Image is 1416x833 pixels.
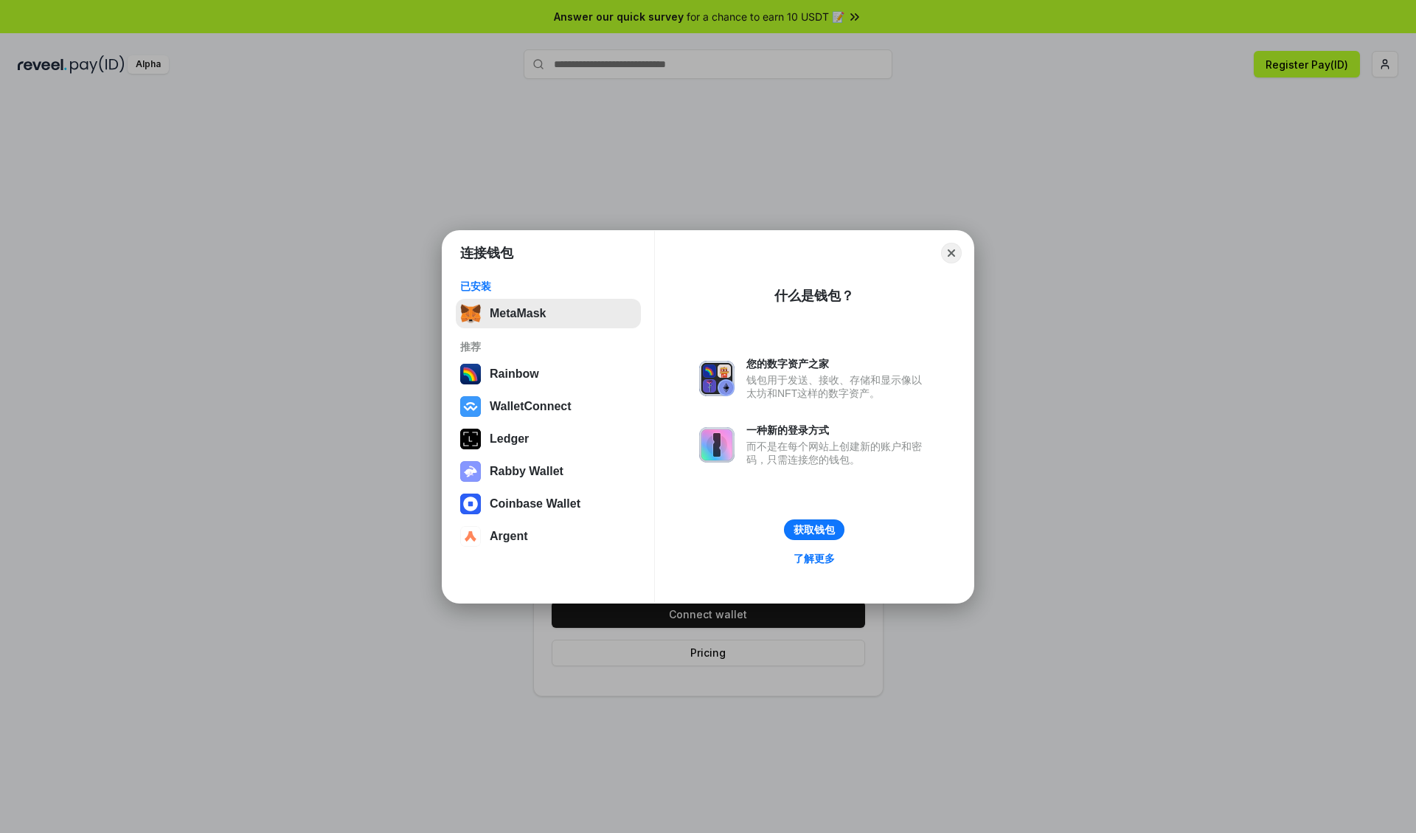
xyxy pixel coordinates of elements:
[460,364,481,384] img: svg+xml,%3Csvg%20width%3D%22120%22%20height%3D%22120%22%20viewBox%3D%220%200%20120%20120%22%20fil...
[460,494,481,514] img: svg+xml,%3Csvg%20width%3D%2228%22%20height%3D%2228%22%20viewBox%3D%220%200%2028%2028%22%20fill%3D...
[699,361,735,396] img: svg+xml,%3Csvg%20xmlns%3D%22http%3A%2F%2Fwww.w3.org%2F2000%2Fsvg%22%20fill%3D%22none%22%20viewBox...
[490,465,563,478] div: Rabby Wallet
[456,457,641,486] button: Rabby Wallet
[794,523,835,536] div: 获取钱包
[699,427,735,463] img: svg+xml,%3Csvg%20xmlns%3D%22http%3A%2F%2Fwww.w3.org%2F2000%2Fsvg%22%20fill%3D%22none%22%20viewBox...
[460,461,481,482] img: svg+xml,%3Csvg%20xmlns%3D%22http%3A%2F%2Fwww.w3.org%2F2000%2Fsvg%22%20fill%3D%22none%22%20viewBox...
[456,299,641,328] button: MetaMask
[456,522,641,551] button: Argent
[460,303,481,324] img: svg+xml,%3Csvg%20fill%3D%22none%22%20height%3D%2233%22%20viewBox%3D%220%200%2035%2033%22%20width%...
[460,280,636,293] div: 已安装
[941,243,962,263] button: Close
[460,244,513,262] h1: 连接钱包
[794,552,835,565] div: 了解更多
[490,400,572,413] div: WalletConnect
[490,497,580,511] div: Coinbase Wallet
[456,424,641,454] button: Ledger
[460,526,481,547] img: svg+xml,%3Csvg%20width%3D%2228%22%20height%3D%2228%22%20viewBox%3D%220%200%2028%2028%22%20fill%3D...
[785,549,844,568] a: 了解更多
[456,392,641,421] button: WalletConnect
[746,373,929,400] div: 钱包用于发送、接收、存储和显示像以太坊和NFT这样的数字资产。
[456,359,641,389] button: Rainbow
[490,307,546,320] div: MetaMask
[490,530,528,543] div: Argent
[746,357,929,370] div: 您的数字资产之家
[460,429,481,449] img: svg+xml,%3Csvg%20xmlns%3D%22http%3A%2F%2Fwww.w3.org%2F2000%2Fsvg%22%20width%3D%2228%22%20height%3...
[460,396,481,417] img: svg+xml,%3Csvg%20width%3D%2228%22%20height%3D%2228%22%20viewBox%3D%220%200%2028%2028%22%20fill%3D...
[456,489,641,519] button: Coinbase Wallet
[490,432,529,446] div: Ledger
[460,340,636,353] div: 推荐
[774,287,854,305] div: 什么是钱包？
[746,440,929,466] div: 而不是在每个网站上创建新的账户和密码，只需连接您的钱包。
[784,519,844,540] button: 获取钱包
[490,367,539,381] div: Rainbow
[746,424,929,437] div: 一种新的登录方式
